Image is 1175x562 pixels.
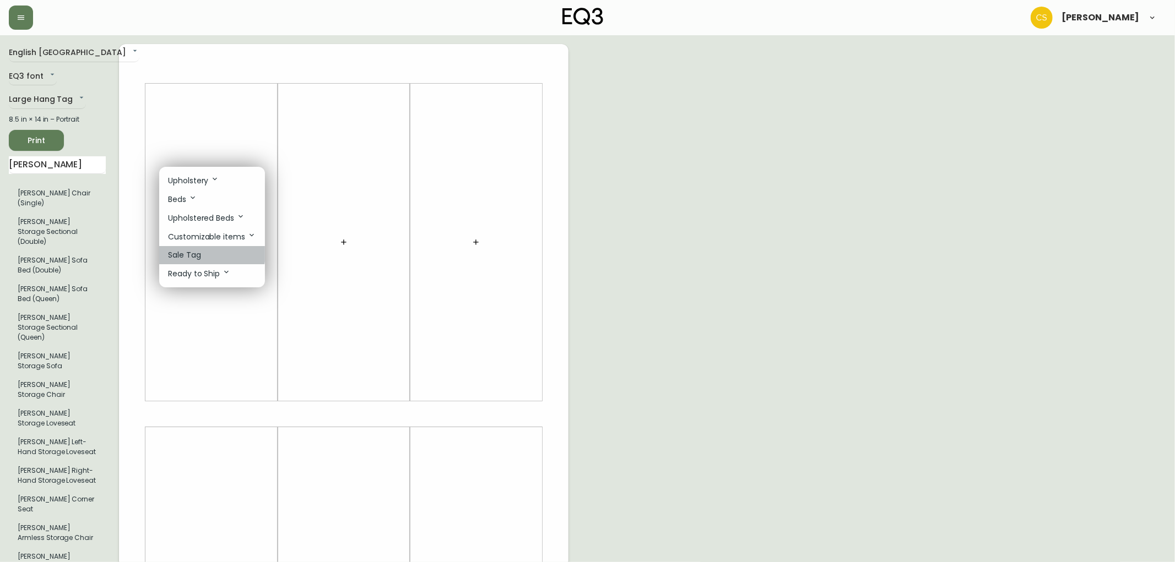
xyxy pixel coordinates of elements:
p: Ready to Ship [168,268,231,280]
p: Upholstered Beds [168,212,245,224]
p: Upholstery [168,174,219,187]
p: Customizable items [168,231,256,243]
p: Sale Tag [168,249,201,261]
p: Beds [168,193,197,205]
